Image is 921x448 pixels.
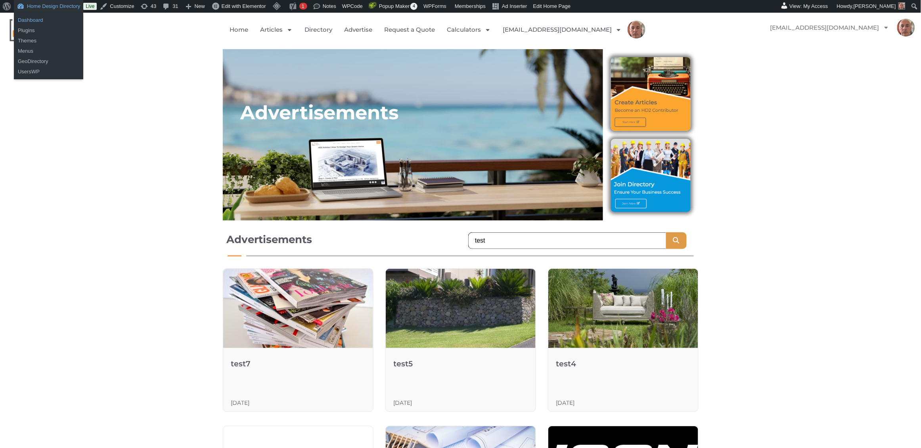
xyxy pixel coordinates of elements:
input: Search Adevertisements.... [468,232,666,249]
a: Calculators [447,21,491,39]
ul: Home Design Directory [14,33,83,79]
a: Themes [14,36,83,46]
a: UsersWP [14,67,83,77]
nav: Menu [187,21,689,39]
span: Edit with Elementor [222,3,266,9]
h3: [DATE] [556,400,575,406]
img: Mark Czernkowski [628,21,645,38]
a: Request a Quote [384,21,435,39]
a: test5 [394,359,413,368]
h2: Advertisements [241,101,399,124]
a: Home [230,21,248,39]
a: Plugins [14,25,83,36]
a: GeoDirectory [14,56,83,67]
span: 4 [410,3,417,10]
a: test4 [556,359,576,368]
span: [PERSON_NAME] [854,3,896,9]
a: Menus [14,46,83,56]
h3: [DATE] [394,400,412,406]
h3: [DATE] [231,400,250,406]
span: 1 [302,3,304,9]
a: [EMAIL_ADDRESS][DOMAIN_NAME] [503,21,622,39]
a: Live [83,3,97,10]
ul: Home Design Directory [14,13,83,38]
a: Dashboard [14,15,83,25]
a: Directory [304,21,332,39]
h1: Advertisements [227,232,453,247]
a: Advertise [344,21,372,39]
a: Articles [260,21,293,39]
a: test7 [231,359,251,368]
nav: Menu [762,19,915,37]
button: Search [666,232,687,249]
a: [EMAIL_ADDRESS][DOMAIN_NAME] [762,19,897,37]
img: Mark Czernkowski [897,19,915,36]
